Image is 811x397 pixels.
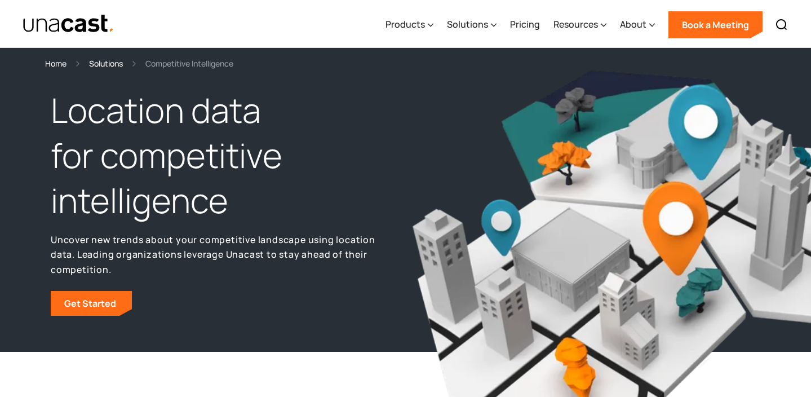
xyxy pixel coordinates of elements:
div: Products [385,17,425,31]
h1: Location data for competitive intelligence [51,88,400,223]
a: Home [45,57,67,70]
a: Get Started [51,291,132,316]
a: Pricing [510,2,540,48]
a: Book a Meeting [668,11,763,38]
div: Solutions [447,17,488,31]
div: Resources [553,17,598,31]
div: Resources [553,2,606,48]
img: Search icon [775,18,788,32]
div: About [620,2,655,48]
div: About [620,17,646,31]
div: Competitive Intelligence [145,57,233,70]
a: Solutions [89,57,123,70]
div: Products [385,2,433,48]
img: Unacast text logo [23,14,114,34]
p: Uncover new trends about your competitive landscape using location data. Leading organizations le... [51,232,400,277]
a: home [23,14,114,34]
div: Solutions [447,2,497,48]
